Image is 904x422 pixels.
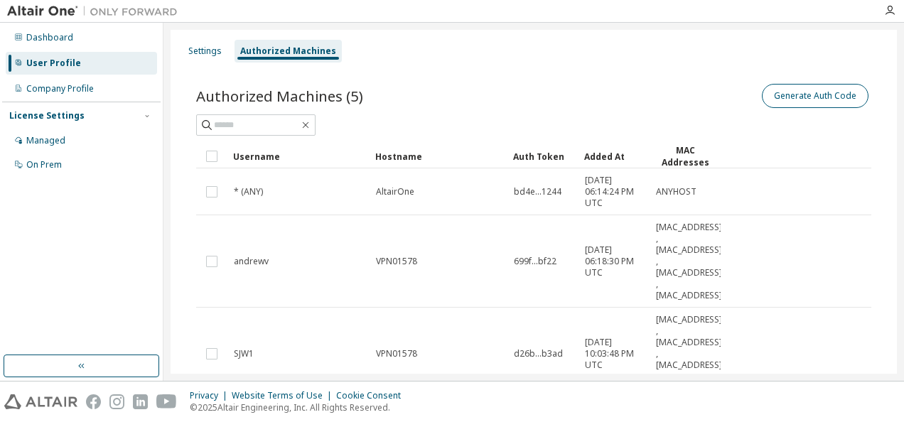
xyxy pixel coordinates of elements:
[232,390,336,401] div: Website Terms of Use
[26,83,94,94] div: Company Profile
[584,145,644,168] div: Added At
[585,175,643,209] span: [DATE] 06:14:24 PM UTC
[336,390,409,401] div: Cookie Consent
[762,84,868,108] button: Generate Auth Code
[26,159,62,171] div: On Prem
[4,394,77,409] img: altair_logo.svg
[196,86,363,106] span: Authorized Machines (5)
[9,110,85,121] div: License Settings
[26,32,73,43] div: Dashboard
[233,145,364,168] div: Username
[240,45,336,57] div: Authorized Machines
[26,58,81,69] div: User Profile
[190,390,232,401] div: Privacy
[375,145,502,168] div: Hostname
[188,45,222,57] div: Settings
[376,348,417,359] span: VPN01578
[585,337,643,371] span: [DATE] 10:03:48 PM UTC
[234,348,254,359] span: SJW1
[376,186,414,198] span: AltairOne
[514,348,563,359] span: d26b...b3ad
[656,186,696,198] span: ANYHOST
[656,222,722,301] span: [MAC_ADDRESS] , [MAC_ADDRESS] , [MAC_ADDRESS] , [MAC_ADDRESS]
[656,314,722,394] span: [MAC_ADDRESS] , [MAC_ADDRESS] , [MAC_ADDRESS] , [MAC_ADDRESS]
[109,394,124,409] img: instagram.svg
[513,145,573,168] div: Auth Token
[86,394,101,409] img: facebook.svg
[156,394,177,409] img: youtube.svg
[376,256,417,267] span: VPN01578
[26,135,65,146] div: Managed
[585,244,643,278] span: [DATE] 06:18:30 PM UTC
[234,186,263,198] span: * (ANY)
[514,256,556,267] span: 699f...bf22
[514,186,561,198] span: bd4e...1244
[234,256,269,267] span: andrewv
[190,401,409,413] p: © 2025 Altair Engineering, Inc. All Rights Reserved.
[7,4,185,18] img: Altair One
[655,144,715,168] div: MAC Addresses
[133,394,148,409] img: linkedin.svg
